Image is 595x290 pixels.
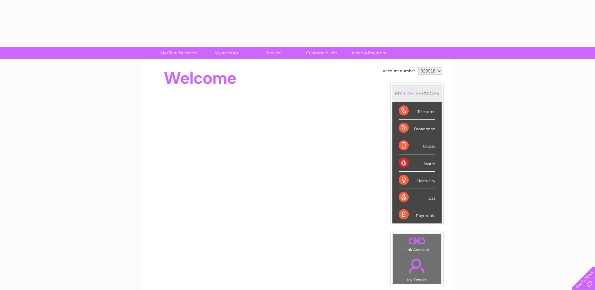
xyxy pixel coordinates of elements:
div: Electricity [399,172,435,189]
td: Account number [381,66,417,76]
td: My Details [393,253,441,284]
div: LIVE [402,90,416,96]
div: Water [399,154,435,172]
a: Make A Payment [343,47,395,59]
a: . [395,255,439,277]
div: Broadband [399,120,435,137]
div: Mobile [399,137,435,154]
a: . [395,236,439,247]
div: Gas [399,189,435,206]
div: Telecoms [399,102,435,120]
a: Services [248,47,300,59]
a: My Clear Business [153,47,205,59]
td: Link Account [393,234,441,254]
div: MY SERVICES [392,84,442,102]
a: Customer Help [296,47,348,59]
div: Payments [399,206,435,223]
a: My Account [200,47,252,59]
